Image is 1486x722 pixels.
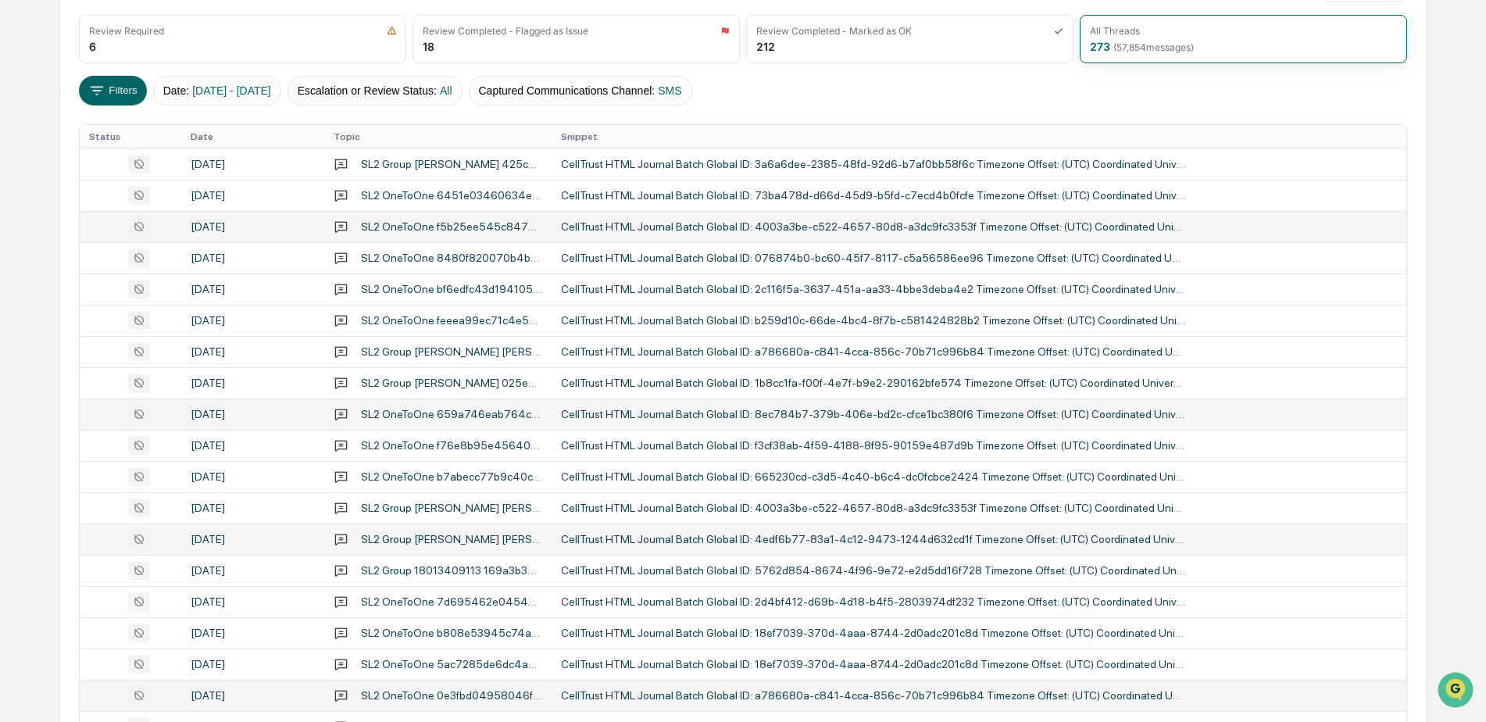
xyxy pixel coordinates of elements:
div: 18 [423,40,434,53]
div: CellTrust HTML Journal Batch Global ID: 5762d854-8674-4f96-9e72-e2d5dd16f728 Timezone Offset: (UT... [561,564,1186,577]
span: Preclearance [31,320,101,335]
div: [DATE] [191,627,315,639]
span: SMS [658,84,681,97]
div: SL2 Group [PERSON_NAME] [PERSON_NAME] cda8b6f14c58471aa8522320cea6668b46a2703b7801479c956f22e7f33... [361,533,542,545]
div: SL2 OneToOne 8480f820070b4bf1888ea3e8046ee7a646a2703b7801479c956f22e7f3347786 [361,252,542,264]
div: SL2 Group [PERSON_NAME] [PERSON_NAME] cda8b6f14c58471aa8522320cea6668b46a2703b7801479c956f22e7f33... [361,345,542,358]
div: SL2 OneToOne feeea99ec71c4e55a6de1a06ae6c96b446a2703b7801479c956f22e7f3347786 [361,314,542,327]
a: Powered byPylon [110,387,189,399]
img: Jack Rasmussen [16,198,41,223]
div: [DATE] [191,689,315,702]
div: CellTrust HTML Journal Batch Global ID: 8ec784b7-379b-406e-bd2c-cfce1bc380f6 Timezone Offset: (UT... [561,408,1186,420]
div: [DATE] [191,252,315,264]
div: SL2 OneToOne f76e8b95e45640efa2297a4f148fa49446a2703b7801479c956f22e7f3347786 [361,439,542,452]
div: SL2 Group 18013409113 169a3b3538bd44ec98e909a5c2c52661d96036b6edc54016bd37c99b4c18b0cc [361,564,542,577]
div: CellTrust HTML Journal Batch Global ID: 18ef7039-370d-4aaa-8744-2d0adc201c8d Timezone Offset: (UT... [561,627,1186,639]
div: We're available if you need us! [70,135,215,148]
div: 🔎 [16,351,28,363]
div: SL2 OneToOne 7d695462e045483bb41e5286574179594c4e108a7cfe45748d930ef9818c8397 [361,595,542,608]
img: icon [720,26,730,36]
div: SL2 OneToOne 659a746eab764ccb9c24c3542f40c5d546a2703b7801479c956f22e7f3347786 [361,408,542,420]
div: 6 [89,40,96,53]
button: See all [242,170,284,189]
span: [DATE] [138,213,170,225]
span: Attestations [129,320,194,335]
div: [DATE] [191,158,315,170]
button: Start new chat [266,124,284,143]
span: [PERSON_NAME] [48,255,127,267]
img: icon [1054,26,1063,36]
img: 8933085812038_c878075ebb4cc5468115_72.jpg [33,120,61,148]
div: SL2 Group [PERSON_NAME] 025e7f2c47c44c8b97a10e6ab528cbc21b851296a2ab435fb7b560e65295ae22 [361,377,542,389]
div: CellTrust HTML Journal Batch Global ID: 665230cd-c3d5-4c40-b6c4-dc0fcbce2424 Timezone Offset: (UT... [561,470,1186,483]
div: SL2 Group [PERSON_NAME] 425c6656b52f448dbea788625391904f46a2703b7801479c956f22e7f3347786 [361,158,542,170]
div: [DATE] [191,502,315,514]
div: SL2 OneToOne 5ac7285de6dc4a6baa0d52ae146c57a54c4e108a7cfe45748d930ef9818c8397 [361,658,542,670]
div: [DATE] [191,533,315,545]
th: Date [181,125,324,148]
div: [DATE] [191,408,315,420]
div: CellTrust HTML Journal Batch Global ID: b259d10c-66de-4bc4-8f7b-c581424828b2 Timezone Offset: (UT... [561,314,1186,327]
div: 273 [1090,40,1194,53]
span: • [130,213,135,225]
span: All [440,84,452,97]
div: CellTrust HTML Journal Batch Global ID: 1b8cc1fa-f00f-4e7f-b9e2-290162bfe574 Timezone Offset: (UT... [561,377,1186,389]
img: 1746055101610-c473b297-6a78-478c-a979-82029cc54cd1 [31,256,44,268]
div: CellTrust HTML Journal Batch Global ID: 4003a3be-c522-4657-80d8-a3dc9fc3353f Timezone Offset: (UT... [561,502,1186,514]
div: SL2 OneToOne 6451e03460634ec1b21c0af4daebb9a202510b12413b4011b2e2f3e910ceaace [361,189,542,202]
div: [DATE] [191,595,315,608]
div: Review Completed - Marked as OK [756,25,912,37]
div: CellTrust HTML Journal Batch Global ID: 2c116f5a-3637-451a-aa33-4bbe3deba4e2 Timezone Offset: (UT... [561,283,1186,295]
div: 🖐️ [16,321,28,334]
div: [DATE] [191,564,315,577]
div: CellTrust HTML Journal Batch Global ID: a786680a-c841-4cca-856c-70b71c996b84 Timezone Offset: (UT... [561,689,1186,702]
div: CellTrust HTML Journal Batch Global ID: 4edf6b77-83a1-4c12-9473-1244d632cd1f Timezone Offset: (UT... [561,533,1186,545]
button: Filters [79,76,147,105]
div: [DATE] [191,220,315,233]
div: CellTrust HTML Journal Batch Global ID: 73ba478d-d66d-45d9-b5fd-c7ecd4b0fcfe Timezone Offset: (UT... [561,189,1186,202]
span: [PERSON_NAME] [48,213,127,225]
img: 1746055101610-c473b297-6a78-478c-a979-82029cc54cd1 [16,120,44,148]
img: 1746055101610-c473b297-6a78-478c-a979-82029cc54cd1 [31,213,44,226]
div: Past conversations [16,173,105,186]
img: Jack Rasmussen [16,240,41,265]
div: All Threads [1090,25,1140,37]
span: [DATE] [138,255,170,267]
div: [DATE] [191,345,315,358]
div: [DATE] [191,439,315,452]
button: Escalation or Review Status:All [288,76,463,105]
a: 🖐️Preclearance [9,313,107,341]
div: 🗄️ [113,321,126,334]
div: Review Completed - Flagged as Issue [423,25,588,37]
div: SL2 Group [PERSON_NAME] [PERSON_NAME] cda8b6f14c58471aa8522320cea6668b46a2703b7801479c956f22e7f33... [361,502,542,514]
span: Pylon [155,388,189,399]
div: CellTrust HTML Journal Batch Global ID: 3a6a6dee-2385-48fd-92d6-b7af0bb58f6c Timezone Offset: (UT... [561,158,1186,170]
div: SL2 OneToOne b7abecc77b9c40c1bcbc197e1080b81646a2703b7801479c956f22e7f3347786 [361,470,542,483]
span: ( 57,854 messages) [1113,41,1194,53]
iframe: Open customer support [1436,670,1478,713]
th: Status [80,125,181,148]
div: CellTrust HTML Journal Batch Global ID: 4003a3be-c522-4657-80d8-a3dc9fc3353f Timezone Offset: (UT... [561,220,1186,233]
div: [DATE] [191,377,315,389]
div: SL2 OneToOne f5b25ee545c8475ebd59676bdca052ad0465a47733e143d3a8147b7ea4900a12 [361,220,542,233]
div: CellTrust HTML Journal Batch Global ID: a786680a-c841-4cca-856c-70b71c996b84 Timezone Offset: (UT... [561,345,1186,358]
img: icon [387,26,397,36]
div: CellTrust HTML Journal Batch Global ID: 2d4bf412-d69b-4d18-b4f5-2803974df232 Timezone Offset: (UT... [561,595,1186,608]
a: 🗄️Attestations [107,313,200,341]
div: [DATE] [191,658,315,670]
div: Start new chat [70,120,256,135]
div: [DATE] [191,189,315,202]
th: Topic [324,125,552,148]
th: Snippet [552,125,1406,148]
div: SL2 OneToOne bf6edfc43d194105962fdb6581eb877e4c4e108a7cfe45748d930ef9818c8397 [361,283,542,295]
p: How can we help? [16,33,284,58]
div: [DATE] [191,314,315,327]
div: SL2 OneToOne b808e53945c74a14ab1988775cb2f9654c4e108a7cfe45748d930ef9818c8397 [361,627,542,639]
button: Captured Communications Channel:SMS [469,76,692,105]
div: [DATE] [191,470,315,483]
div: CellTrust HTML Journal Batch Global ID: 18ef7039-370d-4aaa-8744-2d0adc201c8d Timezone Offset: (UT... [561,658,1186,670]
span: Data Lookup [31,349,98,365]
span: [DATE] - [DATE] [192,84,271,97]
